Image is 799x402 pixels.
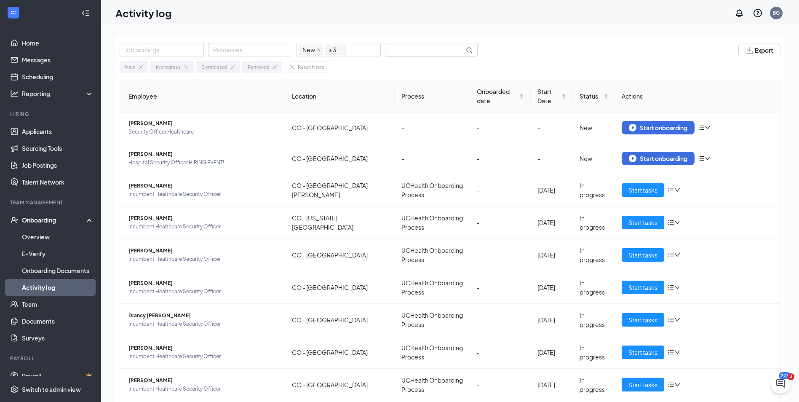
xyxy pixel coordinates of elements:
[622,313,664,327] button: Start tasks
[674,284,680,290] span: down
[128,320,278,328] span: Incumbent Healthcare Security Officer
[477,348,524,357] div: -
[395,143,470,174] td: -
[668,219,674,226] span: bars
[395,113,470,143] td: -
[285,113,395,143] td: CO - [GEOGRAPHIC_DATA]
[395,174,470,206] td: UCHealth Onboarding Process
[285,143,395,174] td: CO - [GEOGRAPHIC_DATA]
[248,63,269,71] div: Removed
[395,206,470,239] td: UCHealth Onboarding Process
[128,182,278,190] span: [PERSON_NAME]
[580,154,608,163] div: New
[128,150,278,158] span: [PERSON_NAME]
[580,91,602,101] span: Status
[22,157,94,174] a: Job Postings
[22,51,94,68] a: Messages
[674,349,680,355] span: down
[580,181,608,199] div: In progress
[622,121,695,134] button: Start onboarding
[537,218,566,227] div: [DATE]
[537,283,566,292] div: [DATE]
[622,216,664,229] button: Start tasks
[738,43,780,57] button: Export
[22,313,94,330] a: Documents
[285,304,395,336] td: CO - [GEOGRAPHIC_DATA]
[125,63,135,71] div: New
[628,250,657,260] span: Start tasks
[22,385,81,394] div: Switch to admin view
[705,125,711,131] span: down
[22,262,94,279] a: Onboarding Documents
[668,187,674,193] span: bars
[128,385,278,393] span: Incumbent Healthcare Security Officer
[22,216,87,224] div: Onboarding
[580,375,608,394] div: In progress
[115,6,172,20] h1: Activity log
[22,296,94,313] a: Team
[22,330,94,346] a: Surveys
[156,63,181,71] div: In progress
[329,45,342,54] span: + 3 ...
[22,140,94,157] a: Sourcing Tools
[395,369,470,401] td: UCHealth Onboarding Process
[128,119,278,128] span: [PERSON_NAME]
[477,283,524,292] div: -
[128,158,278,167] span: Hospital Security Officer HIRING EVENT!
[120,80,285,113] th: Employee
[628,348,657,357] span: Start tasks
[395,336,470,369] td: UCHealth Onboarding Process
[10,385,19,394] svg: Settings
[10,110,92,118] div: Hiring
[22,89,94,98] div: Reporting
[10,199,92,206] div: Team Management
[22,279,94,296] a: Activity log
[466,47,473,54] svg: MagnifyingGlass
[537,380,566,389] div: [DATE]
[580,311,608,329] div: In progress
[285,206,395,239] td: CO - [US_STATE][GEOGRAPHIC_DATA]
[395,304,470,336] td: UCHealth Onboarding Process
[298,63,324,71] div: Reset filters
[628,315,657,324] span: Start tasks
[22,228,94,245] a: Overview
[128,279,278,287] span: [PERSON_NAME]
[10,355,92,362] div: Payroll
[10,89,19,98] svg: Analysis
[622,281,664,294] button: Start tasks
[622,378,664,391] button: Start tasks
[698,124,705,131] span: bars
[537,185,566,195] div: [DATE]
[698,155,705,162] span: bars
[477,87,518,105] span: Onboarded date
[325,45,346,55] span: + 3 ...
[128,344,278,352] span: [PERSON_NAME]
[22,68,94,85] a: Scheduling
[531,113,573,143] td: -
[770,373,791,394] iframe: Intercom live chat
[531,143,573,174] td: -
[580,278,608,297] div: In progress
[674,252,680,258] span: down
[537,315,566,324] div: [DATE]
[580,246,608,264] div: In progress
[9,8,18,17] svg: WorkstreamLogo
[128,214,278,222] span: [PERSON_NAME]
[580,123,608,132] div: New
[622,346,664,359] button: Start tasks
[477,154,524,163] div: -
[395,80,470,113] th: Process
[477,380,524,389] div: -
[668,252,674,258] span: bars
[22,35,94,51] a: Home
[629,124,687,131] div: Start onboarding
[22,367,94,384] a: PayrollCrown
[128,190,278,198] span: Incumbent Healthcare Security Officer
[615,80,780,113] th: Actions
[573,80,615,113] th: Status
[531,80,573,113] th: Start Date
[537,87,560,105] span: Start Date
[81,9,90,17] svg: Collapse
[622,152,695,165] button: Start onboarding
[755,47,773,53] span: Export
